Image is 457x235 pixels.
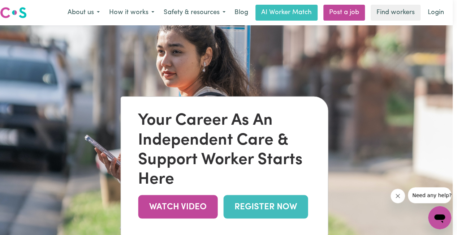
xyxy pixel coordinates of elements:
[230,5,253,21] a: Blog
[159,5,230,20] button: Safety & resources
[428,206,451,229] iframe: Button to launch messaging window
[138,195,217,218] a: WATCH VIDEO
[323,5,365,21] a: Post a job
[138,111,310,189] div: Your Career As An Independent Care & Support Worker Starts Here
[371,5,421,21] a: Find workers
[255,5,318,21] a: AI Worker Match
[4,5,44,11] span: Need any help?
[391,189,405,203] iframe: Close message
[63,5,104,20] button: About us
[423,5,448,21] a: Login
[104,5,159,20] button: How it works
[408,187,451,203] iframe: Message from company
[223,195,308,218] a: REGISTER NOW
